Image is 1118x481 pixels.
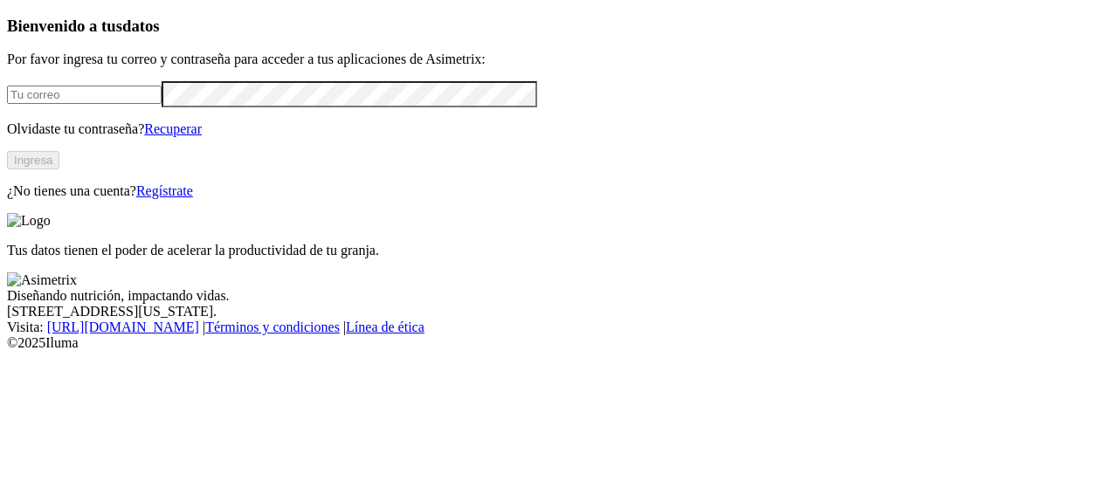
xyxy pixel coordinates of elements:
div: [STREET_ADDRESS][US_STATE]. [7,304,1111,320]
button: Ingresa [7,151,59,169]
p: Por favor ingresa tu correo y contraseña para acceder a tus aplicaciones de Asimetrix: [7,52,1111,67]
p: Olvidaste tu contraseña? [7,121,1111,137]
div: Visita : | | [7,320,1111,335]
input: Tu correo [7,86,162,104]
a: Recuperar [144,121,202,136]
span: datos [122,17,160,35]
a: [URL][DOMAIN_NAME] [47,320,199,334]
a: Términos y condiciones [205,320,340,334]
img: Logo [7,213,51,229]
a: Línea de ética [346,320,424,334]
div: Diseñando nutrición, impactando vidas. [7,288,1111,304]
p: Tus datos tienen el poder de acelerar la productividad de tu granja. [7,243,1111,258]
p: ¿No tienes una cuenta? [7,183,1111,199]
h3: Bienvenido a tus [7,17,1111,36]
a: Regístrate [136,183,193,198]
div: © 2025 Iluma [7,335,1111,351]
img: Asimetrix [7,272,77,288]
